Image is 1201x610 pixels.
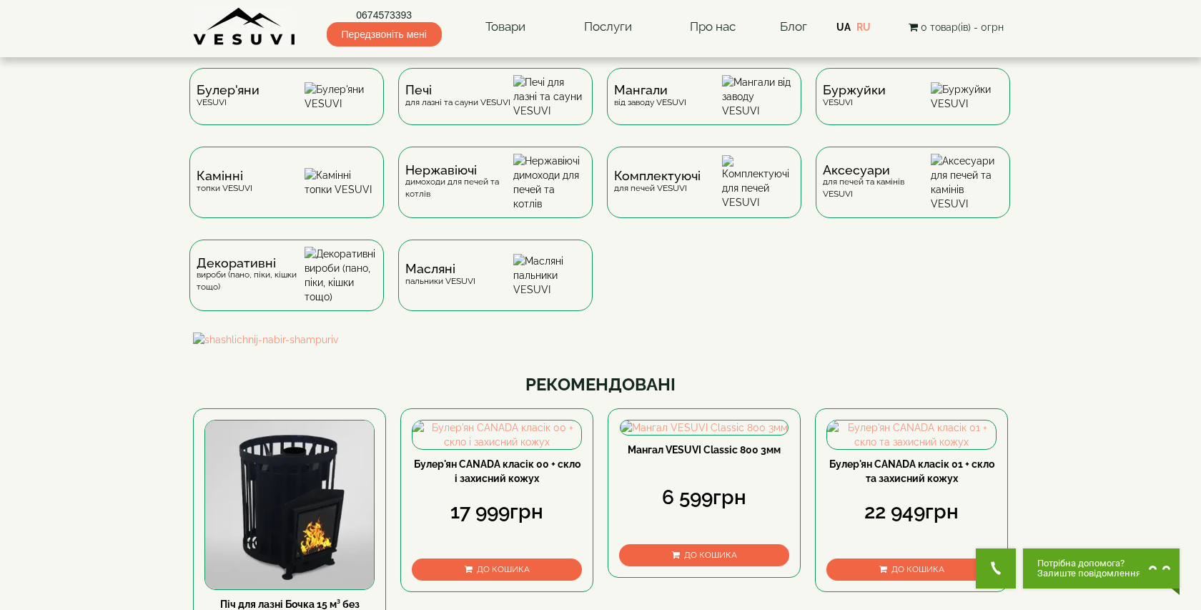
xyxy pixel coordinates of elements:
[780,19,807,34] a: Блог
[197,84,260,108] div: VESUVI
[197,84,260,96] span: Булер'яни
[197,170,252,182] span: Камінні
[513,154,585,211] img: Нержавіючі димоходи для печей та котлів
[477,564,530,574] span: До кошика
[826,559,997,581] button: До кошика
[197,257,305,293] div: вироби (пано, піки, кішки тощо)
[1037,569,1141,579] span: Залиште повідомлення
[305,247,377,304] img: Декоративні вироби (пано, піки, кішки тощо)
[182,68,391,147] a: Булер'яниVESUVI Булер'яни VESUVI
[921,21,1004,33] span: 0 товар(ів) - 0грн
[829,458,994,484] a: Булер'ян CANADA класік 01 + скло та захисний кожух
[405,84,510,96] span: Печі
[570,11,646,44] a: Послуги
[621,420,788,435] img: Мангал VESUVI Classic 800 3мм
[614,84,686,108] div: від заводу VESUVI
[904,19,1008,35] button: 0 товар(ів) - 0грн
[614,170,701,194] div: для печей VESUVI
[614,170,701,182] span: Комплектуючі
[405,263,475,287] div: пальники VESUVI
[412,498,582,526] div: 17 999грн
[976,548,1016,589] button: Get Call button
[197,257,305,269] span: Декоративні
[391,147,600,240] a: Нержавіючідимоходи для печей та котлів Нержавіючі димоходи для печей та котлів
[197,170,252,194] div: топки VESUVI
[684,550,737,560] span: До кошика
[931,82,1003,111] img: Буржуйки VESUVI
[619,544,789,566] button: До кошика
[1037,559,1141,569] span: Потрібна допомога?
[391,68,600,147] a: Печідля лазні та сауни VESUVI Печі для лазні та сауни VESUVI
[823,164,931,200] div: для печей та камінів VESUVI
[827,420,996,449] img: Булер'ян CANADA класік 01 + скло та захисний кожух
[722,155,794,210] img: Комплектуючі для печей VESUVI
[193,333,1008,347] img: shashlichnij-nabir-shampuriv
[327,22,442,46] span: Передзвоніть мені
[628,444,781,456] a: Мангал VESUVI Classic 800 3мм
[513,75,585,118] img: Печі для лазні та сауни VESUVI
[305,82,377,111] img: Булер'яни VESUVI
[614,84,686,96] span: Мангали
[405,164,513,200] div: димоходи для печей та котлів
[471,11,540,44] a: Товари
[1023,548,1180,589] button: Chat button
[305,168,377,197] img: Камінні топки VESUVI
[182,240,391,333] a: Декоративнівироби (пано, піки, кішки тощо) Декоративні вироби (пано, піки, кішки тощо)
[856,21,871,33] a: RU
[823,84,886,96] span: Буржуйки
[809,68,1017,147] a: БуржуйкиVESUVI Буржуйки VESUVI
[600,147,809,240] a: Комплектуючідля печей VESUVI Комплектуючі для печей VESUVI
[891,564,944,574] span: До кошика
[931,154,1003,211] img: Аксесуари для печей та камінів VESUVI
[513,254,585,297] img: Масляні пальники VESUVI
[836,21,851,33] a: UA
[391,240,600,333] a: Масляніпальники VESUVI Масляні пальники VESUVI
[414,458,580,484] a: Булер'ян CANADA класік 00 + скло і захисний кожух
[405,84,510,108] div: для лазні та сауни VESUVI
[327,8,442,22] a: 0674573393
[182,147,391,240] a: Каміннітопки VESUVI Камінні топки VESUVI
[412,420,581,449] img: Булер'ян CANADA класік 00 + скло і захисний кожух
[826,498,997,526] div: 22 949грн
[619,483,789,512] div: 6 599грн
[205,420,374,589] img: Піч для лазні Бочка 15 м³ без виносу, дверцята 315*315, зі склом
[823,164,931,176] span: Аксесуари
[193,7,297,46] img: Завод VESUVI
[405,263,475,275] span: Масляні
[405,164,513,176] span: Нержавіючі
[722,75,794,118] img: Мангали від заводу VESUVI
[600,68,809,147] a: Мангаливід заводу VESUVI Мангали від заводу VESUVI
[809,147,1017,240] a: Аксесуаридля печей та камінів VESUVI Аксесуари для печей та камінів VESUVI
[823,84,886,108] div: VESUVI
[676,11,750,44] a: Про нас
[412,559,582,581] button: До кошика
